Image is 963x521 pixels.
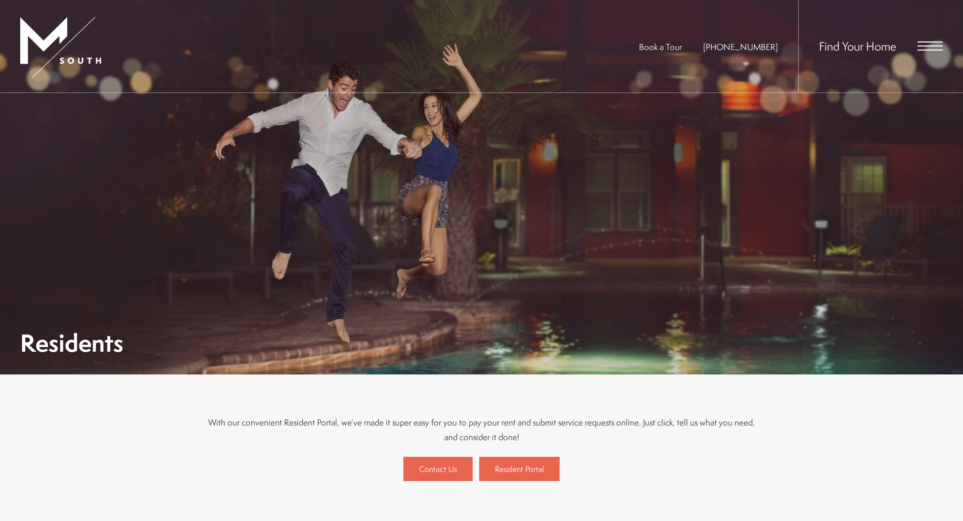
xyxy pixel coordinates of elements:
a: Find Your Home [819,38,896,54]
span: Contact Us [419,463,457,475]
p: With our convenient Resident Portal, we’ve made it super easy for you to pay your rent and submit... [204,415,760,444]
button: Open Menu [918,41,943,51]
h1: Residents [20,331,123,354]
a: Resident Portal [479,457,560,481]
a: Book a Tour [639,41,682,53]
span: Resident Portal [495,463,544,475]
a: Contact Us [403,457,473,481]
span: [PHONE_NUMBER] [703,41,778,53]
a: Call Us at 813-570-8014 [703,41,778,53]
img: MSouth [20,17,101,78]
